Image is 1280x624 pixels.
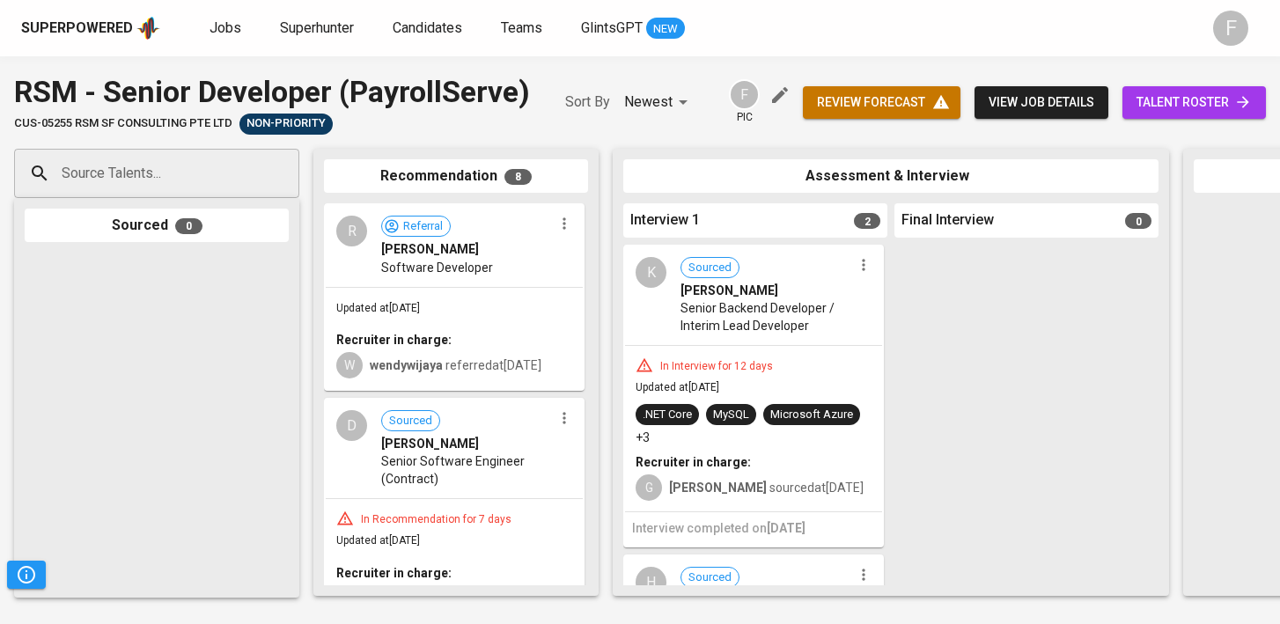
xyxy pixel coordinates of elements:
[336,566,452,580] b: Recruiter in charge:
[381,259,493,276] span: Software Developer
[669,481,767,495] b: [PERSON_NAME]
[393,18,466,40] a: Candidates
[370,358,541,372] span: referred at [DATE]
[370,358,443,372] b: wendywijaya
[7,561,46,589] button: Pipeline Triggers
[1137,92,1252,114] span: talent roster
[767,521,806,535] span: [DATE]
[729,79,760,110] div: F
[630,210,700,231] span: Interview 1
[669,481,864,495] span: sourced at [DATE]
[21,18,133,39] div: Superpowered
[653,359,780,374] div: In Interview for 12 days
[280,19,354,36] span: Superhunter
[854,213,880,229] span: 2
[336,352,363,378] div: W
[636,474,662,501] div: G
[681,569,739,586] span: Sourced
[381,452,553,488] span: Senior Software Engineer (Contract)
[636,567,666,598] div: H
[636,429,650,446] p: +3
[681,260,739,276] span: Sourced
[14,70,530,114] div: RSM - Senior Developer (PayrollServe)
[636,455,751,469] b: Recruiter in charge:
[1125,213,1151,229] span: 0
[336,410,367,441] div: D
[636,381,719,393] span: Updated at [DATE]
[680,282,778,299] span: [PERSON_NAME]
[623,245,884,547] div: KSourced[PERSON_NAME]Senior Backend Developer / Interim Lead DeveloperIn Interview for 12 daysUpd...
[336,216,367,246] div: R
[14,115,232,132] span: CUS-05255 RSM SF CONSULTING PTE LTD
[901,210,994,231] span: Final Interview
[354,512,519,527] div: In Recommendation for 7 days
[581,18,685,40] a: GlintsGPT NEW
[581,19,643,36] span: GlintsGPT
[393,19,462,36] span: Candidates
[770,407,853,423] div: Microsoft Azure
[175,218,202,234] span: 0
[381,240,479,258] span: [PERSON_NAME]
[623,159,1159,194] div: Assessment & Interview
[729,79,760,125] div: pic
[1213,11,1248,46] div: F
[817,92,946,114] span: review forecast
[504,169,532,185] span: 8
[136,15,160,41] img: app logo
[680,299,852,334] span: Senior Backend Developer / Interim Lead Developer
[565,92,610,113] p: Sort By
[396,218,450,235] span: Referral
[624,92,673,113] p: Newest
[1122,86,1266,119] a: talent roster
[210,18,245,40] a: Jobs
[501,19,542,36] span: Teams
[290,172,293,175] button: Open
[975,86,1108,119] button: view job details
[25,209,289,243] div: Sourced
[713,407,749,423] div: MySQL
[336,302,420,314] span: Updated at [DATE]
[803,86,960,119] button: review forecast
[989,92,1094,114] span: view job details
[624,86,694,119] div: Newest
[382,413,439,429] span: Sourced
[501,18,546,40] a: Teams
[210,19,241,36] span: Jobs
[239,114,333,135] div: Talent(s) in Pipeline’s Final Stages
[336,534,420,547] span: Updated at [DATE]
[280,18,357,40] a: Superhunter
[632,519,875,539] h6: Interview completed on
[324,159,588,194] div: Recommendation
[324,203,585,391] div: RReferral[PERSON_NAME]Software DeveloperUpdated at[DATE]Recruiter in charge:Wwendywijaya referred...
[643,407,692,423] div: .NET Core
[646,20,685,38] span: NEW
[336,333,452,347] b: Recruiter in charge:
[324,398,585,624] div: DSourced[PERSON_NAME]Senior Software Engineer (Contract)In Recommendation for 7 daysUpdated at[DA...
[381,435,479,452] span: [PERSON_NAME]
[636,257,666,288] div: K
[239,115,333,132] span: Non-Priority
[21,15,160,41] a: Superpoweredapp logo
